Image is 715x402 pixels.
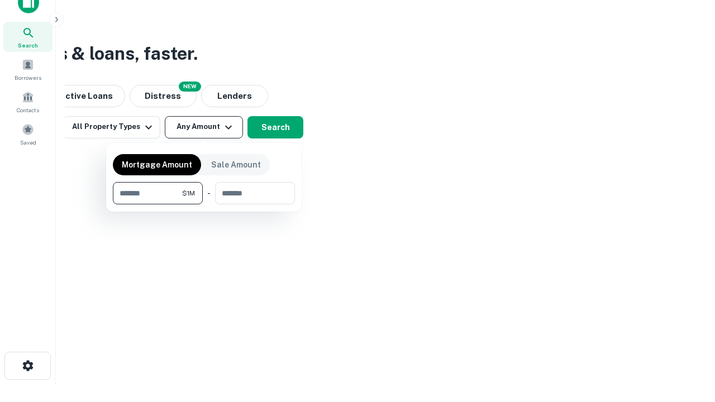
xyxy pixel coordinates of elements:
[659,313,715,366] iframe: Chat Widget
[122,159,192,171] p: Mortgage Amount
[207,182,211,204] div: -
[182,188,195,198] span: $1M
[211,159,261,171] p: Sale Amount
